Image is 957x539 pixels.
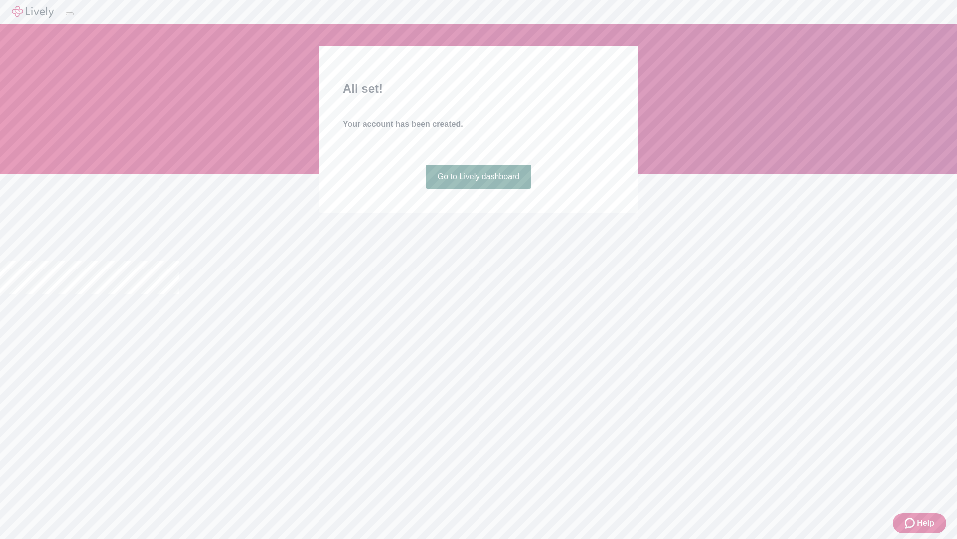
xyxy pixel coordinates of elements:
[917,517,934,529] span: Help
[893,513,946,533] button: Zendesk support iconHelp
[343,118,614,130] h4: Your account has been created.
[66,12,74,15] button: Log out
[426,165,532,189] a: Go to Lively dashboard
[12,6,54,18] img: Lively
[343,80,614,98] h2: All set!
[905,517,917,529] svg: Zendesk support icon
